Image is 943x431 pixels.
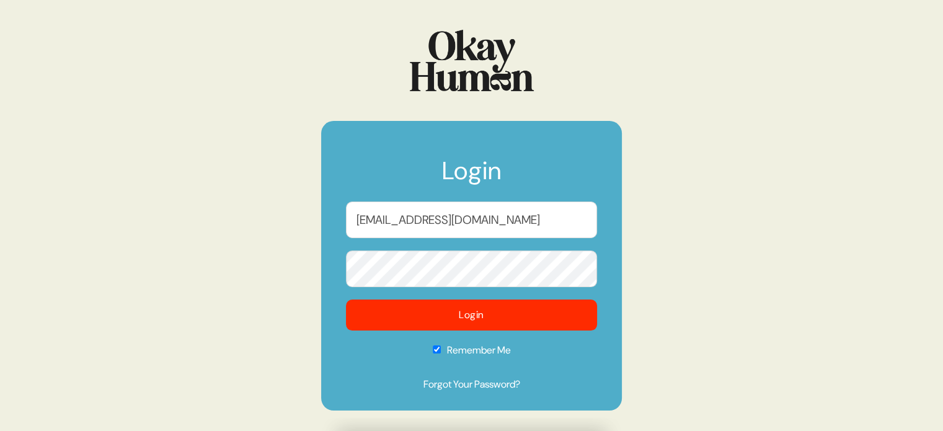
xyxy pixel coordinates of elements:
label: Remember Me [346,343,597,366]
a: Forgot Your Password? [346,377,597,392]
button: Login [346,300,597,331]
h1: Login [346,158,597,195]
input: Remember Me [433,345,441,353]
img: Logo [410,30,534,91]
input: Email [346,202,597,238]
